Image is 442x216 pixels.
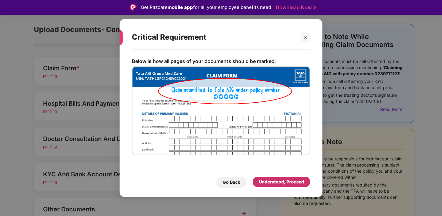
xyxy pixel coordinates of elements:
img: Stroke [314,4,316,11]
div: Understood, Proceed [259,179,304,185]
span: close [303,35,308,39]
div: Critical Requirement [132,25,295,49]
div: Go Back [223,179,240,186]
img: TATA_AIG_HI.png [132,66,310,155]
div: Get Pazcare for all your employee benefits need [141,4,271,11]
a: Download Now [276,4,314,11]
p: Below is how all pages of your documents should be marked: [132,58,276,65]
strong: mobile app [168,4,193,10]
img: Logo [130,4,136,10]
